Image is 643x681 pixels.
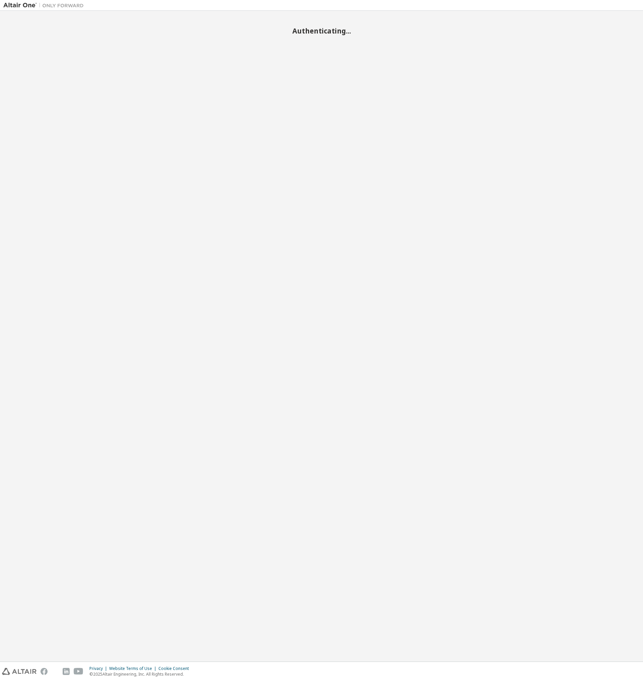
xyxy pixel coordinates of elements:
img: youtube.svg [74,668,83,675]
img: linkedin.svg [63,668,70,675]
img: Altair One [3,2,87,9]
img: facebook.svg [41,668,48,675]
div: Privacy [89,666,109,671]
div: Cookie Consent [158,666,193,671]
img: altair_logo.svg [2,668,37,675]
div: Website Terms of Use [109,666,158,671]
p: © 2025 Altair Engineering, Inc. All Rights Reserved. [89,671,193,677]
h2: Authenticating... [3,26,640,35]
